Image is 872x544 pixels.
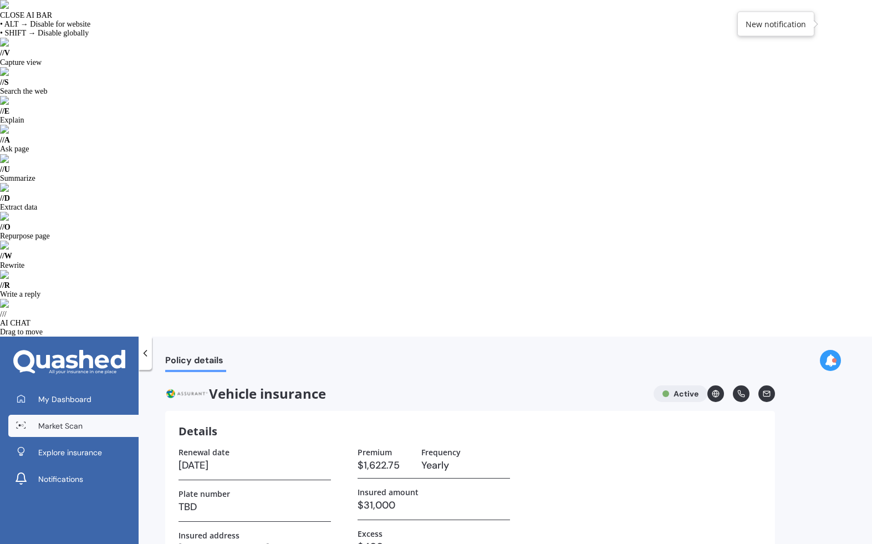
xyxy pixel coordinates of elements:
span: Policy details [165,355,226,370]
a: My Dashboard [8,388,139,410]
label: Premium [358,448,392,457]
h3: [DATE] [179,457,331,474]
label: Insured amount [358,487,419,497]
label: Frequency [421,448,461,457]
h3: Details [179,424,217,439]
img: Assurant.png [165,385,209,402]
span: My Dashboard [38,394,91,405]
h3: TBD [179,499,331,515]
label: Insured address [179,531,239,540]
h3: $31,000 [358,497,510,514]
label: Plate number [179,489,230,499]
span: Market Scan [38,420,83,431]
span: Notifications [38,474,83,485]
a: Explore insurance [8,441,139,464]
a: Notifications [8,468,139,490]
label: Renewal date [179,448,230,457]
span: Vehicle insurance [165,385,645,402]
a: Market Scan [8,415,139,437]
h3: $1,622.75 [358,457,412,474]
label: Excess [358,529,383,538]
span: Explore insurance [38,447,102,458]
h3: Yearly [421,457,510,474]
